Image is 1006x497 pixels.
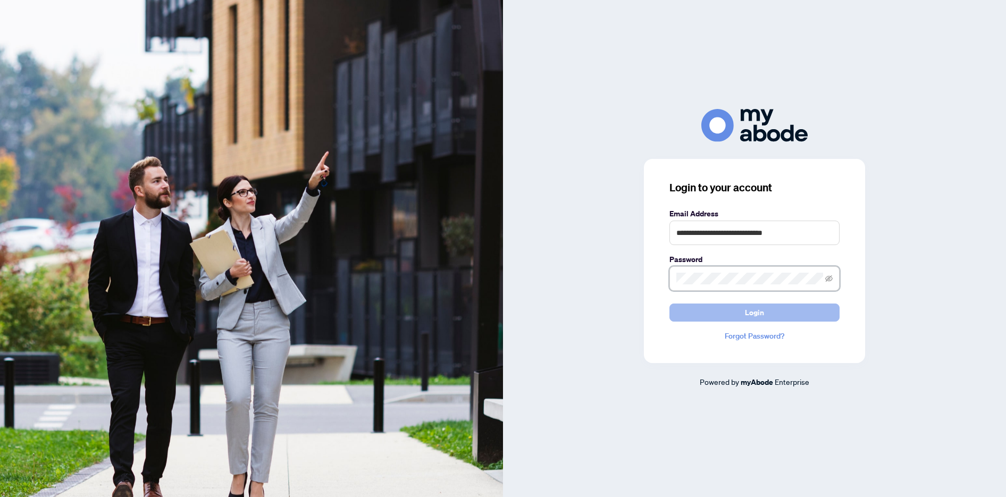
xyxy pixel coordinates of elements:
[825,275,833,282] span: eye-invisible
[741,376,773,388] a: myAbode
[669,330,840,342] a: Forgot Password?
[669,180,840,195] h3: Login to your account
[435,9,584,21] span: You have entered wrong email and password
[669,254,840,265] label: Password
[422,11,431,19] span: close-circle
[701,109,808,141] img: ma-logo
[700,377,739,386] span: Powered by
[669,208,840,220] label: Email Address
[775,377,809,386] span: Enterprise
[745,304,764,321] span: Login
[669,304,840,322] button: Login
